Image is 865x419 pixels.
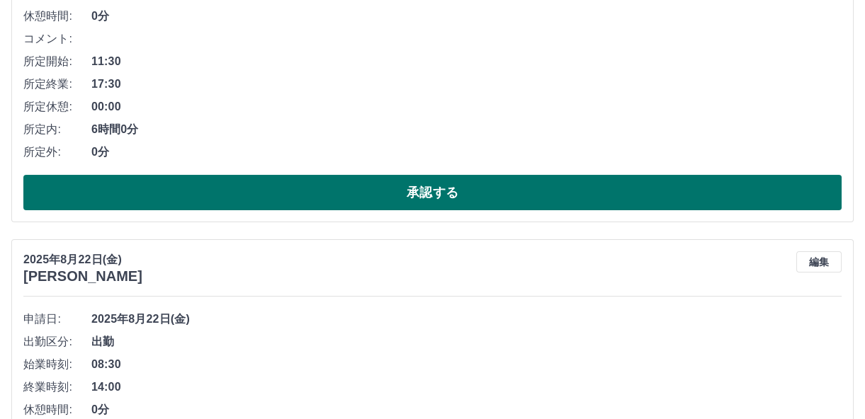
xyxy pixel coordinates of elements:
[796,251,842,272] button: 編集
[23,76,91,93] span: 所定終業:
[23,333,91,350] span: 出勤区分:
[23,401,91,418] span: 休憩時間:
[91,144,842,161] span: 0分
[91,53,842,70] span: 11:30
[23,144,91,161] span: 所定外:
[91,356,842,373] span: 08:30
[23,53,91,70] span: 所定開始:
[91,121,842,138] span: 6時間0分
[91,379,842,396] span: 14:00
[23,268,142,285] h3: [PERSON_NAME]
[23,175,842,210] button: 承認する
[23,311,91,328] span: 申請日:
[91,76,842,93] span: 17:30
[91,8,842,25] span: 0分
[23,30,91,47] span: コメント:
[23,98,91,115] span: 所定休憩:
[91,311,842,328] span: 2025年8月22日(金)
[23,121,91,138] span: 所定内:
[23,379,91,396] span: 終業時刻:
[91,98,842,115] span: 00:00
[23,8,91,25] span: 休憩時間:
[23,251,142,268] p: 2025年8月22日(金)
[23,356,91,373] span: 始業時刻:
[91,333,842,350] span: 出勤
[91,401,842,418] span: 0分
